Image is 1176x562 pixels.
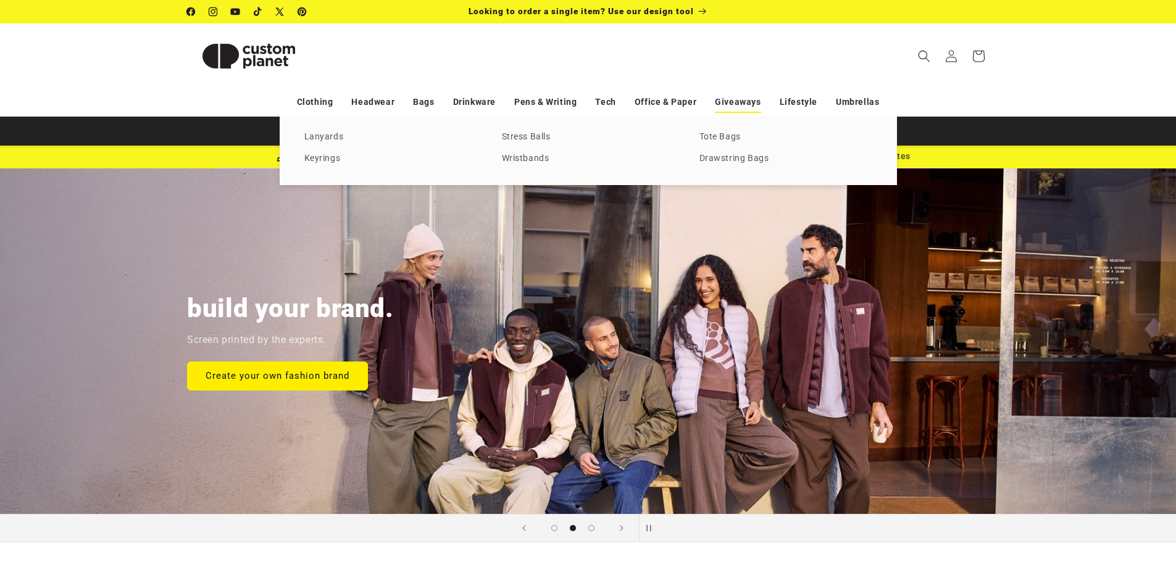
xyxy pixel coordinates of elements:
[502,129,675,146] a: Stress Balls
[564,519,582,537] button: Load slide 2 of 3
[545,519,564,537] button: Load slide 1 of 3
[182,23,315,88] a: Custom Planet
[351,91,394,113] a: Headwear
[635,91,696,113] a: Office & Paper
[780,91,817,113] a: Lifestyle
[836,91,879,113] a: Umbrellas
[304,129,477,146] a: Lanyards
[511,514,538,542] button: Previous slide
[502,151,675,167] a: Wristbands
[187,292,394,325] h2: build your brand.
[453,91,496,113] a: Drinkware
[413,91,434,113] a: Bags
[187,331,326,349] p: Screen printed by the experts.
[608,514,635,542] button: Next slide
[970,429,1176,562] iframe: Chat Widget
[699,129,872,146] a: Tote Bags
[911,43,938,70] summary: Search
[469,6,694,16] span: Looking to order a single item? Use our design tool
[715,91,761,113] a: Giveaways
[304,151,477,167] a: Keyrings
[595,91,615,113] a: Tech
[187,361,368,390] a: Create your own fashion brand
[639,514,666,542] button: Pause slideshow
[699,151,872,167] a: Drawstring Bags
[297,91,333,113] a: Clothing
[187,28,311,84] img: Custom Planet
[514,91,577,113] a: Pens & Writing
[582,519,601,537] button: Load slide 3 of 3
